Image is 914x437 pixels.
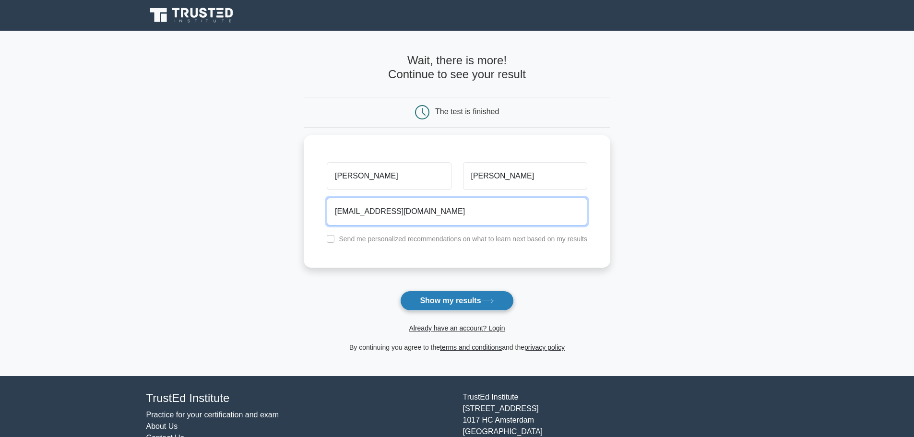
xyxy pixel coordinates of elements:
[440,343,502,351] a: terms and conditions
[304,54,610,82] h4: Wait, there is more! Continue to see your result
[146,422,178,430] a: About Us
[327,198,587,225] input: Email
[298,342,616,353] div: By continuing you agree to the and the
[435,107,499,116] div: The test is finished
[409,324,505,332] a: Already have an account? Login
[327,162,451,190] input: First name
[146,411,279,419] a: Practice for your certification and exam
[146,391,451,405] h4: TrustEd Institute
[463,162,587,190] input: Last name
[339,235,587,243] label: Send me personalized recommendations on what to learn next based on my results
[400,291,513,311] button: Show my results
[524,343,565,351] a: privacy policy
